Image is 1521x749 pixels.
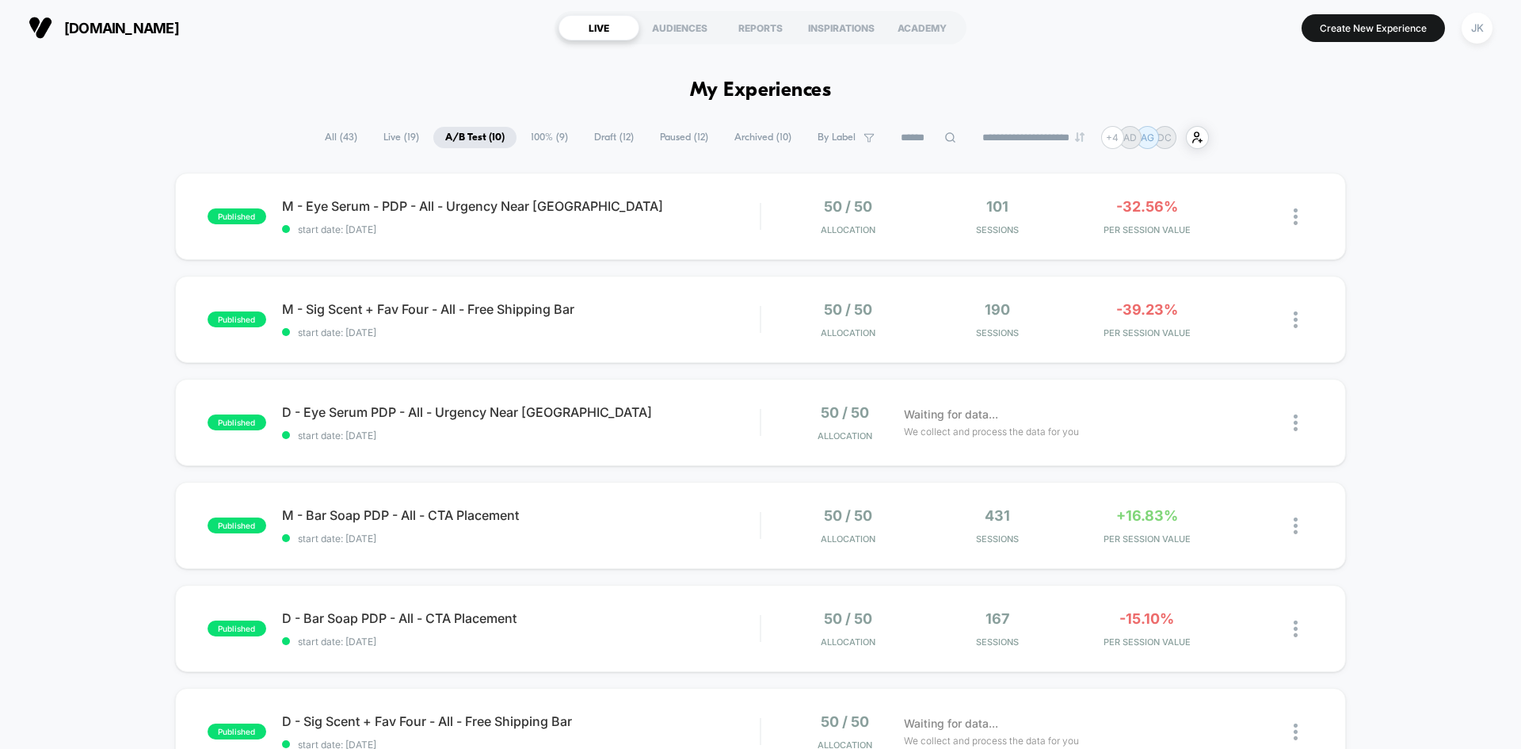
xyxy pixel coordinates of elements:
[1302,14,1445,42] button: Create New Experience
[313,127,369,148] span: All ( 43 )
[818,430,872,441] span: Allocation
[1294,415,1298,431] img: close
[927,224,1069,235] span: Sessions
[904,406,998,423] span: Waiting for data...
[824,610,872,627] span: 50 / 50
[1119,610,1174,627] span: -15.10%
[582,127,646,148] span: Draft ( 12 )
[824,507,872,524] span: 50 / 50
[821,327,875,338] span: Allocation
[282,610,760,626] span: D - Bar Soap PDP - All - CTA Placement
[208,518,266,533] span: published
[282,404,760,420] span: D - Eye Serum PDP - All - Urgency Near [GEOGRAPHIC_DATA]
[282,301,760,317] span: M - Sig Scent + Fav Four - All - Free Shipping Bar
[208,621,266,636] span: published
[282,636,760,648] span: start date: [DATE]
[1294,208,1298,225] img: close
[821,224,875,235] span: Allocation
[1157,132,1172,143] p: DC
[1123,132,1137,143] p: AD
[985,301,1010,318] span: 190
[282,327,760,338] span: start date: [DATE]
[1462,13,1492,44] div: JK
[282,507,760,523] span: M - Bar Soap PDP - All - CTA Placement
[648,127,720,148] span: Paused ( 12 )
[639,15,720,40] div: AUDIENCES
[1116,198,1178,215] span: -32.56%
[985,507,1010,524] span: 431
[720,15,801,40] div: REPORTS
[722,127,803,148] span: Archived ( 10 )
[904,715,998,732] span: Waiting for data...
[282,713,760,729] span: D - Sig Scent + Fav Four - All - Free Shipping Bar
[208,311,266,327] span: published
[927,533,1069,545] span: Sessions
[821,533,875,545] span: Allocation
[282,198,760,214] span: M - Eye Serum - PDP - All - Urgency Near [GEOGRAPHIC_DATA]
[558,15,639,40] div: LIVE
[1141,132,1154,143] p: AG
[282,224,760,235] span: start date: [DATE]
[904,424,1079,439] span: We collect and process the data for you
[1076,327,1218,338] span: PER SESSION VALUE
[1116,507,1178,524] span: +16.83%
[1101,126,1124,149] div: + 4
[1294,724,1298,740] img: close
[1075,132,1085,142] img: end
[821,636,875,648] span: Allocation
[1457,12,1497,44] button: JK
[208,415,266,430] span: published
[1076,636,1218,648] span: PER SESSION VALUE
[985,610,1009,627] span: 167
[1076,224,1218,235] span: PER SESSION VALUE
[690,79,832,102] h1: My Experiences
[282,430,760,441] span: start date: [DATE]
[801,15,882,40] div: INSPIRATIONS
[824,301,872,318] span: 50 / 50
[882,15,963,40] div: ACADEMY
[208,724,266,739] span: published
[433,127,517,148] span: A/B Test ( 10 )
[64,20,179,36] span: [DOMAIN_NAME]
[824,198,872,215] span: 50 / 50
[818,132,856,143] span: By Label
[282,533,760,545] span: start date: [DATE]
[927,636,1069,648] span: Sessions
[1294,311,1298,328] img: close
[821,713,869,730] span: 50 / 50
[1116,301,1178,318] span: -39.23%
[519,127,580,148] span: 100% ( 9 )
[904,733,1079,748] span: We collect and process the data for you
[821,404,869,421] span: 50 / 50
[986,198,1008,215] span: 101
[372,127,431,148] span: Live ( 19 )
[1294,518,1298,534] img: close
[1294,621,1298,637] img: close
[927,327,1069,338] span: Sessions
[1076,533,1218,545] span: PER SESSION VALUE
[24,15,184,40] button: [DOMAIN_NAME]
[29,16,52,40] img: Visually logo
[208,208,266,224] span: published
